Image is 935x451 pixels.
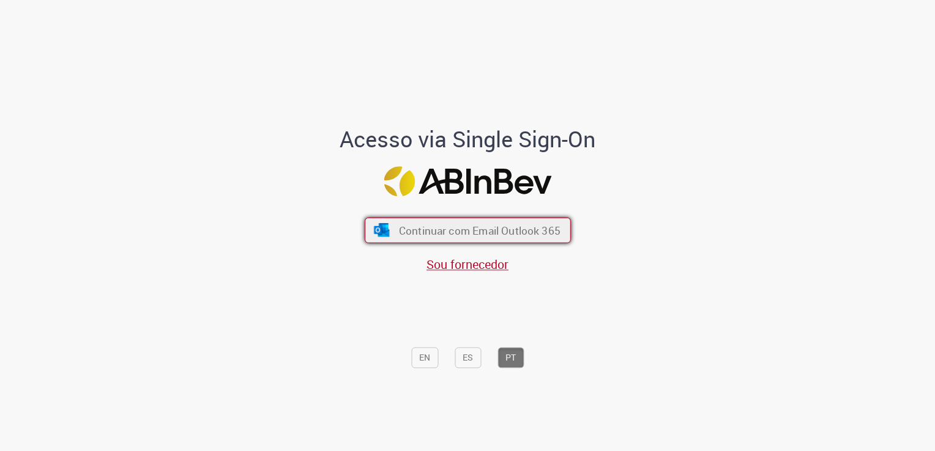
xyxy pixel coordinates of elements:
[384,166,551,196] img: Logo ABInBev
[455,348,481,369] button: ES
[411,348,438,369] button: EN
[298,127,638,152] h1: Acesso via Single Sign-On
[497,348,524,369] button: PT
[365,218,571,243] button: ícone Azure/Microsoft 360 Continuar com Email Outlook 365
[373,224,390,237] img: ícone Azure/Microsoft 360
[427,256,508,273] a: Sou fornecedor
[398,224,560,238] span: Continuar com Email Outlook 365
